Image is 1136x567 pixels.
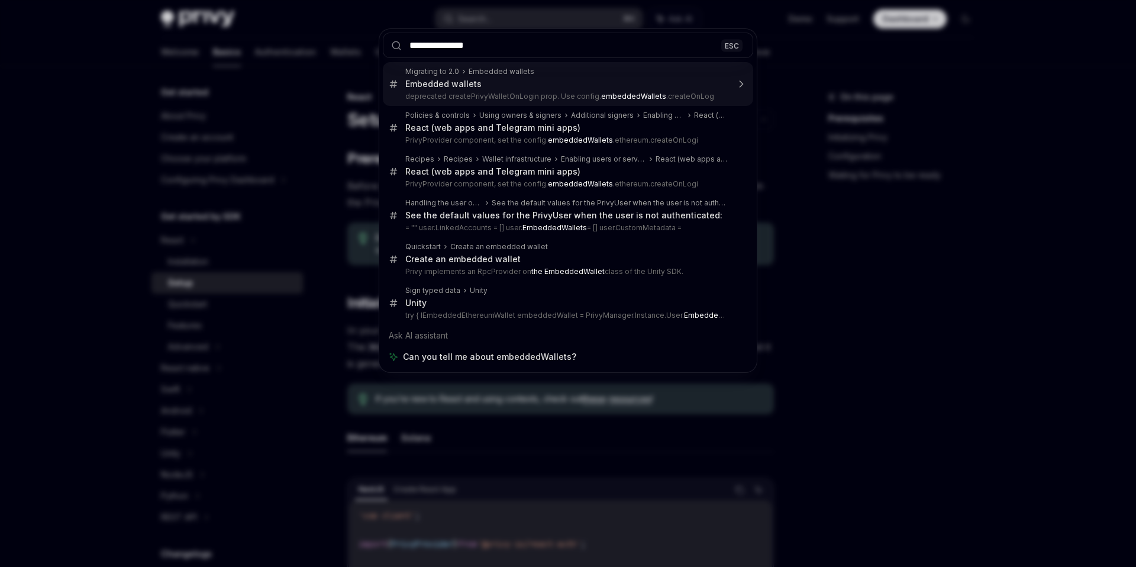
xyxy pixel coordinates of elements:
div: React (web apps and Telegram mini apps) [694,111,728,120]
div: Embedded wallets [469,67,534,76]
p: = "" user.LinkedAccounts = [] user. = [] user.CustomMetadata = [405,223,728,233]
div: Using owners & signers [479,111,561,120]
div: Recipes [444,154,473,164]
div: Additional signers [571,111,634,120]
div: Handling the user object [405,198,482,208]
div: React (web apps and Telegram mini apps) [405,123,580,133]
div: Wallet infrastructure [482,154,551,164]
b: embeddedWallets [548,136,613,144]
div: Recipes [405,154,434,164]
div: Unity [405,298,427,308]
div: Quickstart [405,242,441,252]
div: See the default values for the PrivyUser when the user is not authenticated: [405,210,722,221]
div: Ask AI assistant [383,325,753,346]
b: embeddedWallets [601,92,666,101]
p: deprecated createPrivyWalletOnLogin prop. Use config. .createOnLog [405,92,728,101]
p: try { IEmbeddedEthereumWallet embeddedWallet = PrivyManager.Instance.User. [405,311,728,320]
div: Embedded wallets [405,79,482,89]
div: See the default values for the PrivyUser when the user is not authenticated: [492,198,728,208]
b: the EmbeddedWallet [531,267,605,276]
div: Create an embedded wallet [450,242,548,252]
b: EmbeddedWallets [522,223,587,232]
p: PrivyProvider component, set the config. .ethereum.createOnLogi [405,136,728,145]
div: React (web apps and Telegram mini apps) [405,166,580,177]
div: React (web apps and Telegram mini apps) [656,154,728,164]
p: PrivyProvider component, set the config. .ethereum.createOnLogi [405,179,728,189]
div: Create an embedded wallet [405,254,521,265]
div: ESC [721,39,743,51]
b: embeddedWallets [548,179,613,188]
b: EmbeddedWall [684,311,737,320]
div: Sign typed data [405,286,460,295]
div: Policies & controls [405,111,470,120]
div: Migrating to 2.0 [405,67,459,76]
div: Enabling users or servers to execute transactions [643,111,685,120]
p: Privy implements an RpcProvider on class of the Unity SDK. [405,267,728,276]
span: Can you tell me about embeddedWallets? [403,351,576,363]
div: Enabling users or servers to execute transactions [561,154,646,164]
div: Unity [470,286,488,295]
